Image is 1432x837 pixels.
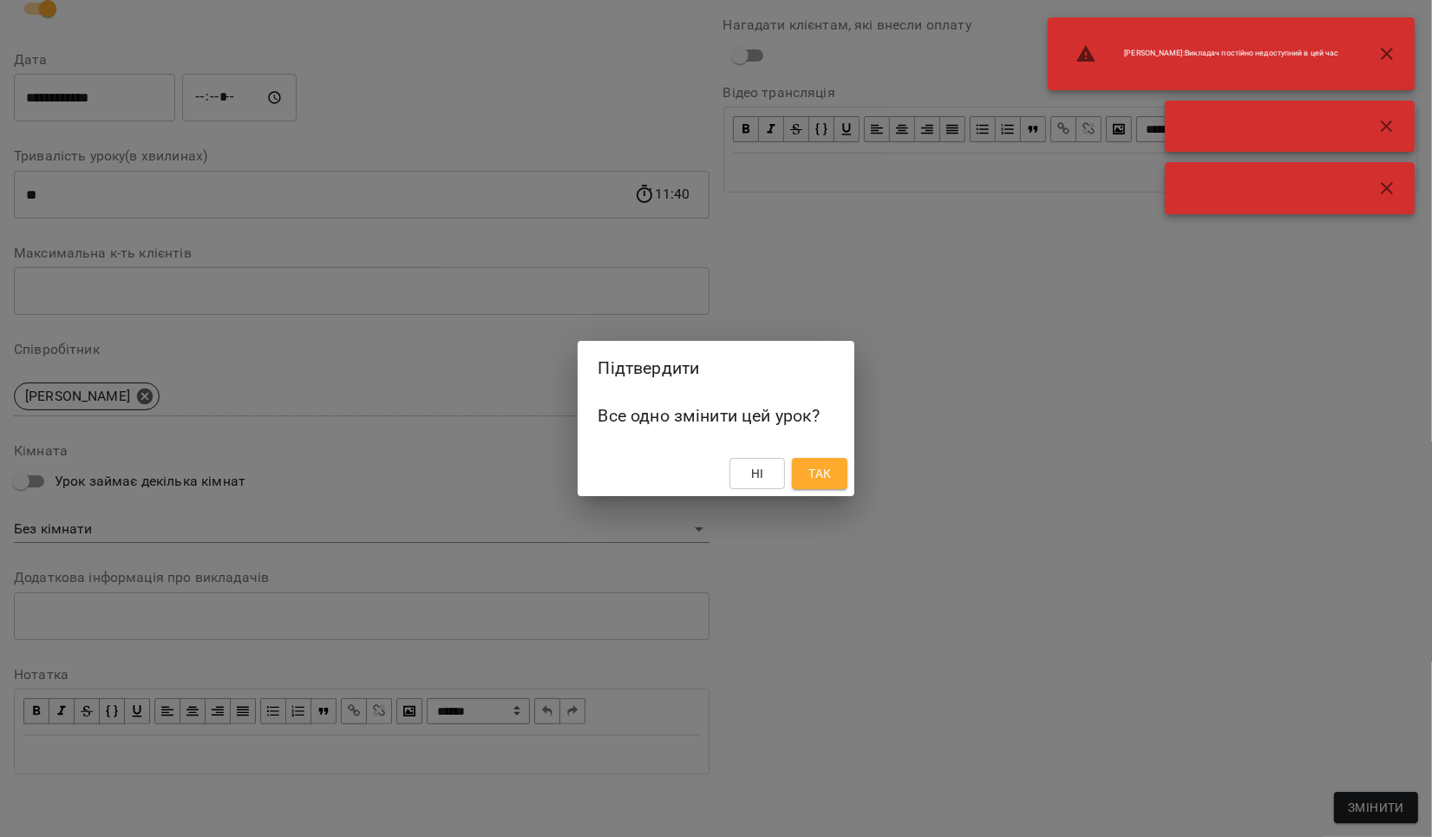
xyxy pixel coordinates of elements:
button: Ні [729,458,785,489]
span: Ні [751,463,764,484]
h6: Все одно змінити цей урок? [598,402,834,429]
button: Так [792,458,847,489]
li: [PERSON_NAME] : Викладач постійно недоступний в цей час [1062,36,1352,71]
h2: Підтвердити [598,355,834,382]
span: Так [808,463,831,484]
